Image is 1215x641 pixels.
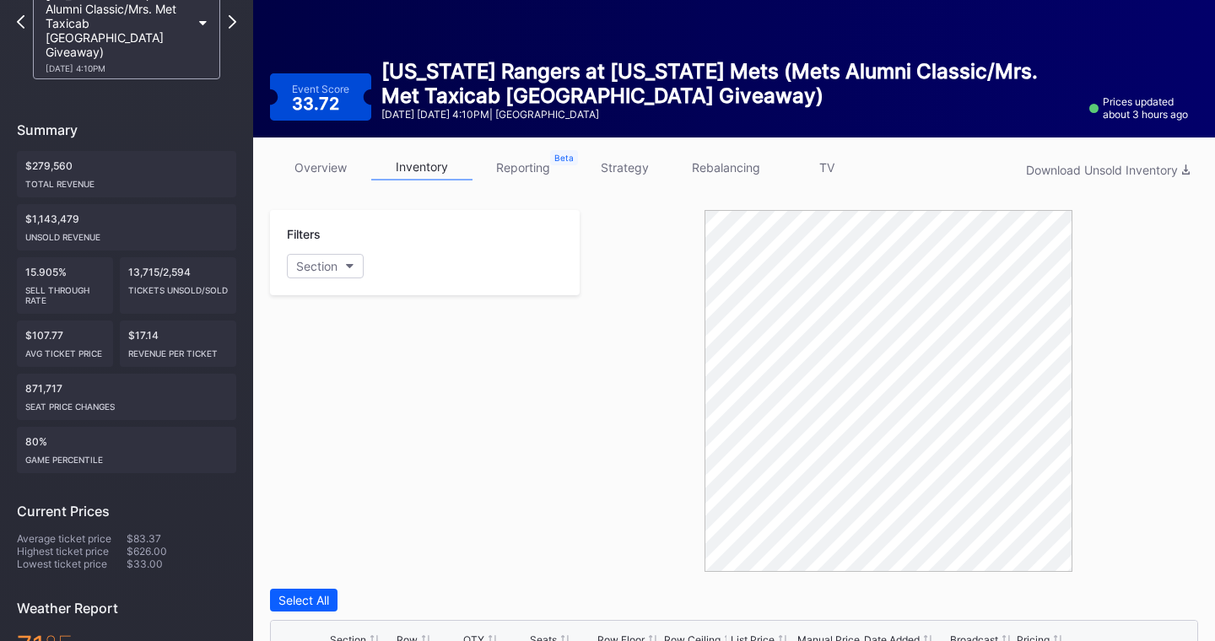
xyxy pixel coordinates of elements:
[127,545,236,558] div: $626.00
[120,320,236,367] div: $17.14
[25,278,105,305] div: Sell Through Rate
[574,154,675,180] a: strategy
[270,154,371,180] a: overview
[17,204,236,250] div: $1,143,479
[1018,159,1198,181] button: Download Unsold Inventory
[25,395,228,412] div: seat price changes
[17,151,236,197] div: $279,560
[17,600,236,617] div: Weather Report
[1089,95,1198,121] div: Prices updated about 3 hours ago
[25,342,105,358] div: Avg ticket price
[278,593,329,607] div: Select All
[296,259,337,273] div: Section
[17,503,236,520] div: Current Prices
[381,108,1079,121] div: [DATE] [DATE] 4:10PM | [GEOGRAPHIC_DATA]
[17,121,236,138] div: Summary
[292,83,349,95] div: Event Score
[381,59,1079,108] div: [US_STATE] Rangers at [US_STATE] Mets (Mets Alumni Classic/Mrs. Met Taxicab [GEOGRAPHIC_DATA] Giv...
[776,154,877,180] a: TV
[128,278,228,295] div: Tickets Unsold/Sold
[120,257,236,314] div: 13,715/2,594
[17,545,127,558] div: Highest ticket price
[17,532,127,545] div: Average ticket price
[287,227,563,241] div: Filters
[17,558,127,570] div: Lowest ticket price
[371,154,472,180] a: inventory
[127,558,236,570] div: $33.00
[17,427,236,473] div: 80%
[472,154,574,180] a: reporting
[17,374,236,420] div: 871,717
[17,320,113,367] div: $107.77
[127,532,236,545] div: $83.37
[25,172,228,189] div: Total Revenue
[292,95,343,112] div: 33.72
[270,589,337,611] button: Select All
[25,225,228,242] div: Unsold Revenue
[17,257,113,314] div: 15.905%
[1026,163,1190,177] div: Download Unsold Inventory
[46,63,191,73] div: [DATE] 4:10PM
[25,448,228,465] div: Game percentile
[287,254,364,278] button: Section
[675,154,776,180] a: rebalancing
[128,342,228,358] div: Revenue per ticket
